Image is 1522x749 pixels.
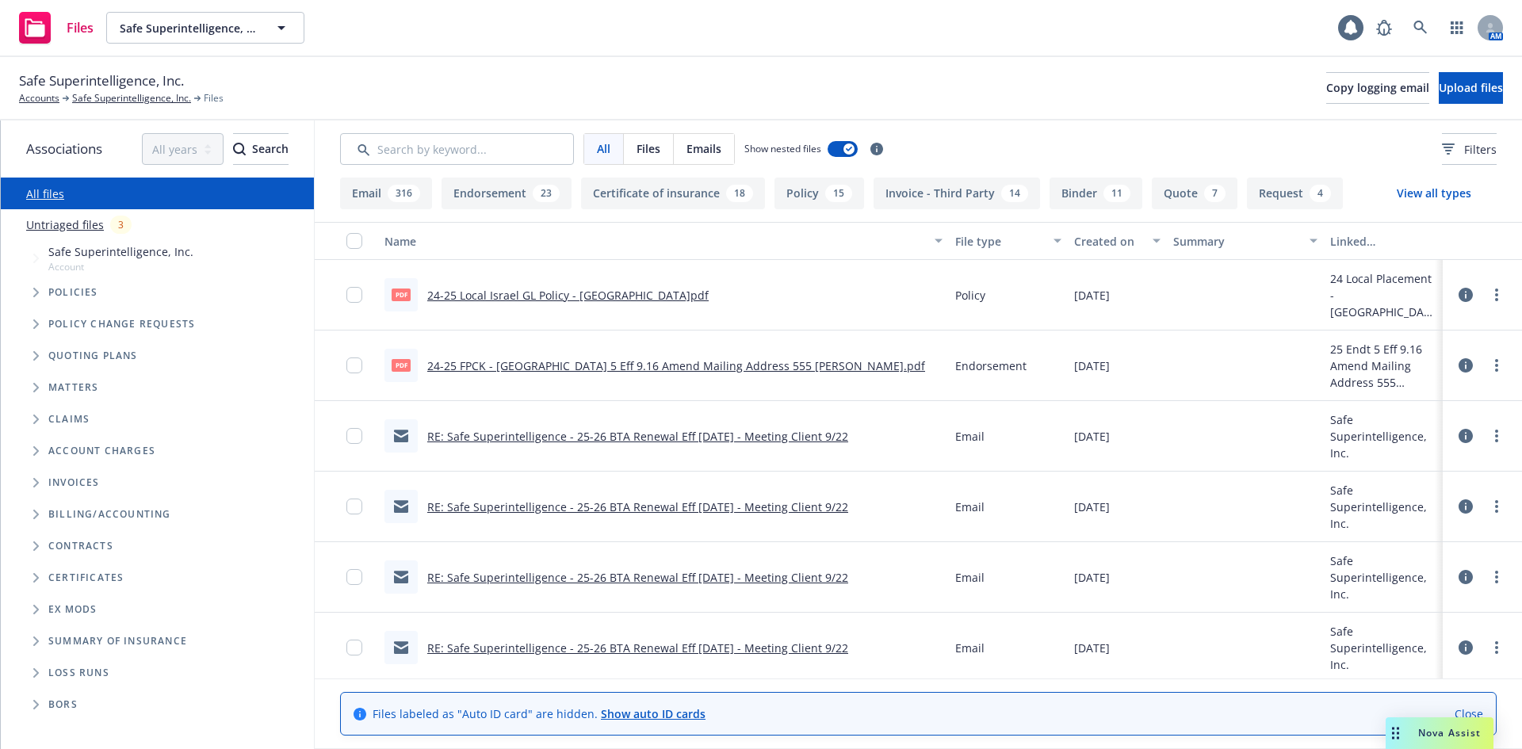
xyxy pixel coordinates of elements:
div: Name [384,233,925,250]
span: Upload files [1439,80,1503,95]
div: 316 [388,185,420,202]
div: 11 [1103,185,1130,202]
span: Associations [26,139,102,159]
a: RE: Safe Superintelligence - 25-26 BTA Renewal Eff [DATE] - Meeting Client 9/22 [427,429,848,444]
a: Close [1455,705,1483,722]
div: 14 [1001,185,1028,202]
button: Linked associations [1324,222,1443,260]
button: Request [1247,178,1343,209]
span: [DATE] [1074,499,1110,515]
a: more [1487,285,1506,304]
button: Summary [1167,222,1324,260]
button: Invoice - Third Party [874,178,1040,209]
button: Binder [1050,178,1142,209]
div: 15 [825,185,852,202]
button: Safe Superintelligence, Inc. [106,12,304,44]
div: 4 [1310,185,1331,202]
button: Name [378,222,949,260]
span: Account charges [48,446,155,456]
span: Quoting plans [48,351,138,361]
input: Toggle Row Selected [346,428,362,444]
div: Search [233,134,289,164]
button: File type [949,222,1068,260]
span: Email [955,640,985,656]
span: [DATE] [1074,428,1110,445]
span: pdf [392,359,411,371]
a: Report a Bug [1368,12,1400,44]
span: Files labeled as "Auto ID card" are hidden. [373,705,706,722]
span: Policy [955,287,985,304]
span: Claims [48,415,90,424]
span: Account [48,260,193,273]
span: [DATE] [1074,287,1110,304]
input: Toggle Row Selected [346,569,362,585]
span: All [597,140,610,157]
a: 24-25 FPCK - [GEOGRAPHIC_DATA] 5 Eff 9.16 Amend Mailing Address 555 [PERSON_NAME].pdf [427,358,925,373]
a: more [1487,638,1506,657]
span: pdf [392,289,411,300]
div: 25 Endt 5 Eff 9.16 Amend Mailing Address 555 [PERSON_NAME] [1330,341,1436,391]
div: Linked associations [1330,233,1436,250]
button: Nova Assist [1386,717,1493,749]
div: Safe Superintelligence, Inc. [1330,482,1436,532]
span: Summary of insurance [48,636,187,646]
span: [DATE] [1074,640,1110,656]
span: Email [955,499,985,515]
div: 23 [533,185,560,202]
a: Untriaged files [26,216,104,233]
a: Safe Superintelligence, Inc. [72,91,191,105]
button: View all types [1371,178,1497,209]
span: BORs [48,700,78,709]
input: Toggle Row Selected [346,640,362,655]
button: Policy [774,178,864,209]
button: Email [340,178,432,209]
span: Safe Superintelligence, Inc. [19,71,184,91]
span: Matters [48,383,98,392]
span: Safe Superintelligence, Inc. [120,20,257,36]
span: Nova Assist [1418,726,1481,739]
span: Copy logging email [1326,80,1429,95]
div: 7 [1204,185,1226,202]
button: Upload files [1439,72,1503,104]
div: Safe Superintelligence, Inc. [1330,552,1436,602]
a: Accounts [19,91,59,105]
a: All files [26,186,64,201]
input: Toggle Row Selected [346,357,362,373]
input: Toggle Row Selected [346,499,362,514]
a: RE: Safe Superintelligence - 25-26 BTA Renewal Eff [DATE] - Meeting Client 9/22 [427,640,848,655]
div: File type [955,233,1044,250]
span: Filters [1442,141,1497,158]
div: Safe Superintelligence, Inc. [1330,411,1436,461]
span: [DATE] [1074,357,1110,374]
button: SearchSearch [233,133,289,165]
span: Loss Runs [48,668,109,678]
input: Toggle Row Selected [346,287,362,303]
input: Select all [346,233,362,249]
div: 3 [110,216,132,234]
button: Copy logging email [1326,72,1429,104]
span: Emails [686,140,721,157]
span: Safe Superintelligence, Inc. [48,243,193,260]
div: 18 [726,185,753,202]
div: 24 Local Placement - [GEOGRAPHIC_DATA] - [GEOGRAPHIC_DATA] [1330,270,1436,320]
a: RE: Safe Superintelligence - 25-26 BTA Renewal Eff [DATE] - Meeting Client 9/22 [427,499,848,514]
span: Filters [1464,141,1497,158]
a: Files [13,6,100,50]
span: Files [637,140,660,157]
span: Files [204,91,224,105]
span: Endorsement [955,357,1027,374]
div: Summary [1173,233,1300,250]
a: more [1487,356,1506,375]
span: [DATE] [1074,569,1110,586]
span: Contracts [48,541,113,551]
a: more [1487,567,1506,587]
div: Created on [1074,233,1143,250]
span: Invoices [48,478,100,487]
a: 24-25 Local Israel GL Policy - [GEOGRAPHIC_DATA]pdf [427,288,709,303]
a: Switch app [1441,12,1473,44]
button: Endorsement [442,178,572,209]
button: Filters [1442,133,1497,165]
span: Email [955,428,985,445]
input: Search by keyword... [340,133,574,165]
div: Drag to move [1386,717,1405,749]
